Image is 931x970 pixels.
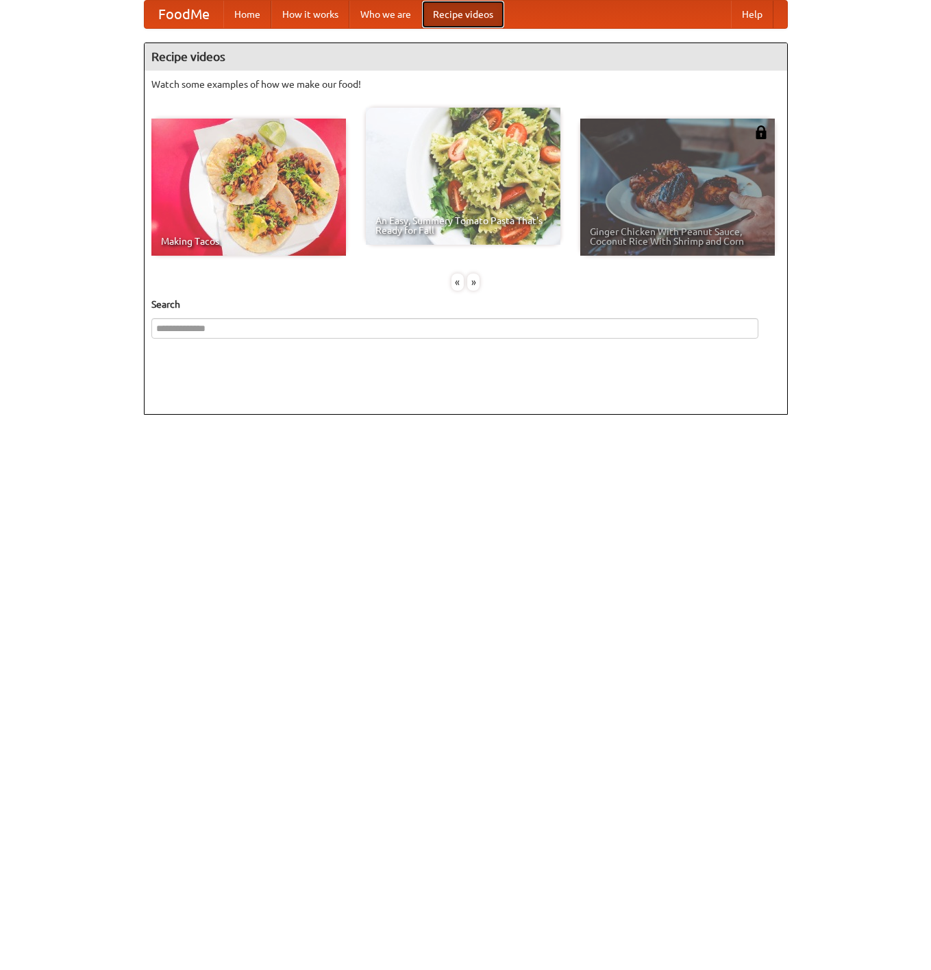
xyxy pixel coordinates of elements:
a: Help [731,1,773,28]
h4: Recipe videos [145,43,787,71]
a: Who we are [349,1,422,28]
img: 483408.png [754,125,768,139]
a: An Easy, Summery Tomato Pasta That's Ready for Fall [366,108,560,245]
span: Making Tacos [161,237,336,246]
a: Making Tacos [151,119,346,256]
span: An Easy, Summery Tomato Pasta That's Ready for Fall [375,216,551,235]
h5: Search [151,298,780,311]
a: FoodMe [145,1,223,28]
div: » [467,274,480,291]
p: Watch some examples of how we make our food! [151,77,780,91]
a: Home [223,1,271,28]
a: How it works [271,1,349,28]
div: « [451,274,464,291]
a: Recipe videos [422,1,504,28]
